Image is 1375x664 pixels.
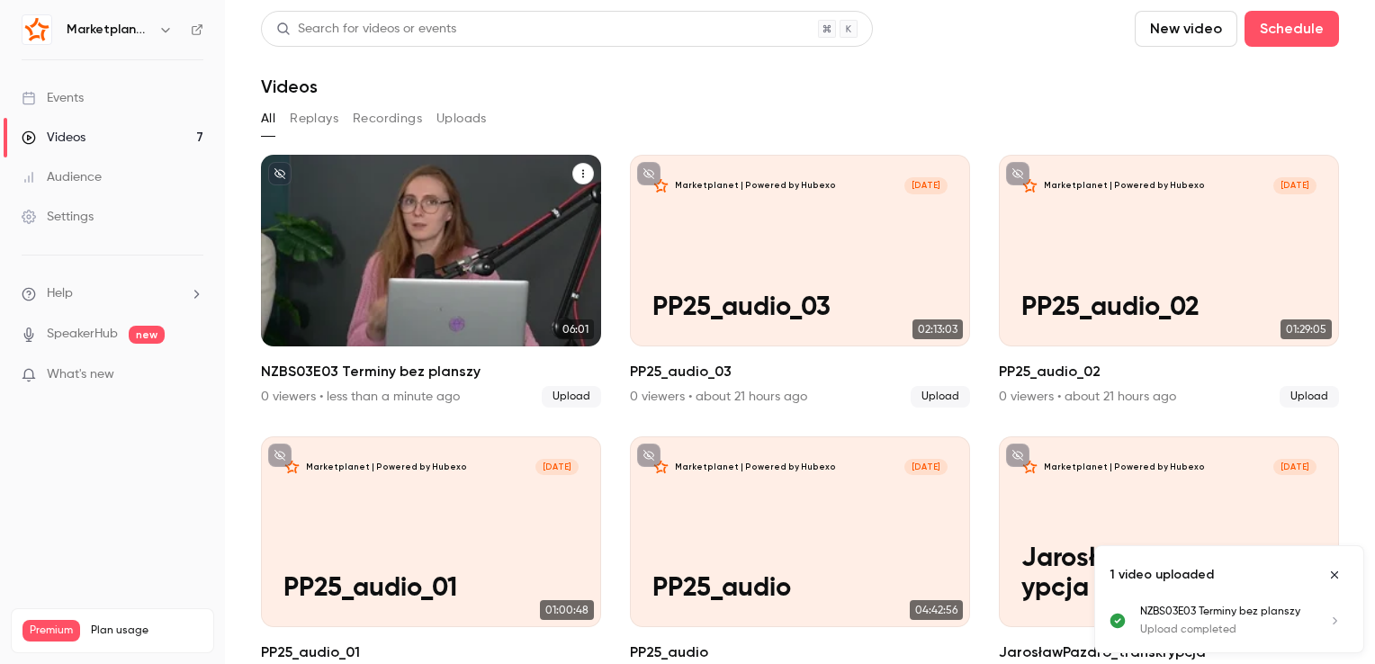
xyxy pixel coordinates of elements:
[910,600,963,620] span: 04:42:56
[67,21,151,39] h6: Marketplanet | Powered by Hubexo
[22,208,94,226] div: Settings
[637,162,661,185] button: unpublished
[630,642,970,663] h2: PP25_audio
[999,155,1339,408] li: PP25_audio_02
[1095,604,1363,652] ul: Uploads list
[652,293,948,324] p: PP25_audio_03
[630,361,970,382] h2: PP25_audio_03
[540,600,594,620] span: 01:00:48
[22,620,80,642] span: Premium
[652,574,948,605] p: PP25_audio
[1135,11,1237,47] button: New video
[261,76,318,97] h1: Videos
[1140,604,1349,638] a: NZBS03E03 Terminy bez planszyUpload completed
[675,180,836,192] p: Marketplanet | Powered by Hubexo
[542,386,601,408] span: Upload
[1044,180,1205,192] p: Marketplanet | Powered by Hubexo
[1320,561,1349,589] button: Close uploads list
[22,89,84,107] div: Events
[47,284,73,303] span: Help
[261,11,1339,653] section: Videos
[283,574,579,605] p: PP25_audio_01
[904,177,948,194] span: [DATE]
[261,104,275,133] button: All
[261,361,601,382] h2: NZBS03E03 Terminy bez planszy
[1021,459,1038,476] img: JarosławPazdro_transkrypcja
[22,129,85,147] div: Videos
[306,462,467,473] p: Marketplanet | Powered by Hubexo
[182,367,203,383] iframe: Noticeable Trigger
[22,168,102,186] div: Audience
[1044,462,1205,473] p: Marketplanet | Powered by Hubexo
[261,155,601,408] li: NZBS03E03 Terminy bez planszy
[999,155,1339,408] a: PP25_audio_02Marketplanet | Powered by Hubexo[DATE]PP25_audio_0201:29:05PP25_audio_020 viewers • ...
[268,444,292,467] button: unpublished
[999,642,1339,663] h2: JarosławPazdro_transkrypcja
[1021,177,1038,194] img: PP25_audio_02
[1280,386,1339,408] span: Upload
[1021,544,1317,606] p: JarosławPazdro_transkrypcja
[290,104,338,133] button: Replays
[91,624,202,638] span: Plan usage
[283,459,301,476] img: PP25_audio_01
[911,386,970,408] span: Upload
[1273,459,1317,476] span: [DATE]
[22,284,203,303] li: help-dropdown-opener
[557,319,594,339] span: 06:01
[1021,293,1317,324] p: PP25_audio_02
[999,361,1339,382] h2: PP25_audio_02
[535,459,579,476] span: [DATE]
[261,388,460,406] div: 0 viewers • less than a minute ago
[47,325,118,344] a: SpeakerHub
[637,444,661,467] button: unpublished
[276,20,456,39] div: Search for videos or events
[999,388,1176,406] div: 0 viewers • about 21 hours ago
[1006,162,1029,185] button: unpublished
[652,459,670,476] img: PP25_audio
[47,365,114,384] span: What's new
[1140,604,1306,620] p: NZBS03E03 Terminy bez planszy
[1245,11,1339,47] button: Schedule
[268,162,292,185] button: unpublished
[630,155,970,408] a: PP25_audio_03Marketplanet | Powered by Hubexo[DATE]PP25_audio_0302:13:03PP25_audio_030 viewers • ...
[129,326,165,344] span: new
[261,155,601,408] a: 06:01NZBS03E03 Terminy bez planszy0 viewers • less than a minute agoUpload
[904,459,948,476] span: [DATE]
[353,104,422,133] button: Recordings
[1281,319,1332,339] span: 01:29:05
[1273,177,1317,194] span: [DATE]
[652,177,670,194] img: PP25_audio_03
[630,388,807,406] div: 0 viewers • about 21 hours ago
[1110,566,1214,584] p: 1 video uploaded
[436,104,487,133] button: Uploads
[261,642,601,663] h2: PP25_audio_01
[630,155,970,408] li: PP25_audio_03
[675,462,836,473] p: Marketplanet | Powered by Hubexo
[1140,622,1306,638] p: Upload completed
[912,319,963,339] span: 02:13:03
[1006,444,1029,467] button: unpublished
[22,15,51,44] img: Marketplanet | Powered by Hubexo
